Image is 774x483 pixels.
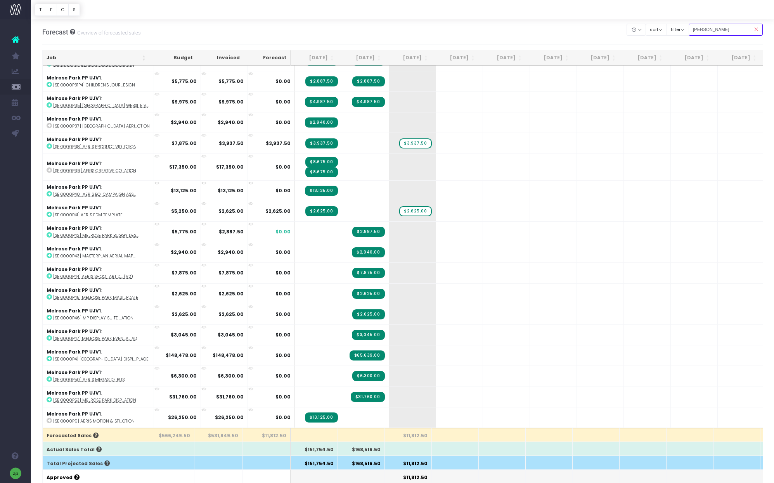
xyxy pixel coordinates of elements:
strong: Melrose Park PP UJV1 [47,266,101,273]
strong: $2,625.00 [218,208,244,214]
abbr: [SEKI000P47] Melrose Park Event Social Ad [53,336,137,342]
th: $151,754.50 [291,442,338,456]
strong: Melrose Park PP UJV1 [47,136,101,143]
span: Streamtime Invoice: INV-1665 – Aeris EDM template 50% Commencement Invoice [305,206,338,216]
th: Feb 26: activate to sort column ascending [667,50,713,66]
th: $11,812.50 [385,456,432,470]
th: Nov 25: activate to sort column ascending [526,50,573,66]
strong: Melrose Park PP UJV1 [47,411,101,417]
span: Streamtime Invoice: INV-1689 – Melrose Park Masterplan Map Update 100% Tax Invoice [352,289,384,299]
strong: Melrose Park PP UJV1 [47,204,101,211]
td: : [43,345,154,366]
strong: $26,250.00 [168,414,197,421]
abbr: [SEKI000P31P2] Aeris Floorplate Templates [53,62,134,67]
button: F [46,4,57,16]
td: : [43,324,154,345]
abbr: [SEKI000P31P4] Children's Journey Kite Design [53,82,135,88]
th: Mar 26: activate to sort column ascending [713,50,760,66]
input: Search... [689,24,763,36]
th: Sep 25: activate to sort column ascending [432,50,479,66]
span: wayahead Sales Forecast Item [399,138,431,148]
strong: $2,940.00 [218,119,244,126]
strong: $2,625.00 [171,311,197,317]
span: Streamtime Invoice: INV-1721 – Children's Journey Kite Design 50% Completion Invoice PO: 550010388 [352,76,384,86]
td: : [43,201,154,221]
strong: $17,350.00 [169,164,197,170]
button: S [68,4,80,16]
span: $0.00 [275,187,291,194]
th: Jan 26: activate to sort column ascending [620,50,667,66]
span: Streamtime Invoice: INV-1691 – Melrose Park Event Social Ad 100% Tax Invoice [352,330,384,340]
td: : [43,221,154,242]
strong: Melrose Park PP UJV1 [47,95,101,102]
td: : [43,112,154,133]
th: Total Projected Sales [43,456,146,470]
abbr: [SEKI000P50] Aeris Megaside Bus [53,377,125,383]
td: : [43,262,154,283]
span: $0.00 [275,414,291,421]
strong: Melrose Park PP UJV1 [47,245,101,252]
span: Forecast [42,28,68,36]
td: : [43,242,154,262]
span: Streamtime Invoice: INV-1718 – Aeris Shoot Art Direction (V2) 100% Completion Invoice [352,268,384,278]
strong: Melrose Park PP UJV1 [47,390,101,396]
strong: $6,300.00 [218,373,244,379]
span: $0.00 [275,164,291,171]
abbr: [SEKI000P42] Melrose Park Buggy Design [53,233,139,238]
span: Streamtime Invoice: INV-1661 – Aeris Motion & Still Art Direction 50% Completion Invoice [305,412,338,423]
th: Invoiced [197,50,244,66]
span: $0.00 [275,119,291,126]
td: : [43,304,154,324]
strong: $13,125.00 [218,187,244,194]
th: $168,516.50 [338,456,385,470]
span: $0.00 [275,373,291,379]
strong: Melrose Park PP UJV1 [47,287,101,293]
abbr: [SEKI000P53] Melrose Park Display Suite Variation [53,397,136,403]
strong: $2,940.00 [171,249,197,255]
abbr: [SEKI000P43] Masterplan Aerial Map [53,253,135,259]
strong: $5,775.00 [171,228,197,235]
strong: Melrose Park PP UJV1 [47,160,101,167]
strong: $2,625.00 [218,311,244,317]
span: Streamtime Invoice: INV-1631 – Melrose Park Website V2 50% Commencement Invoice PO: 550010395 [305,97,338,107]
strong: Melrose Park PP UJV1 [47,307,101,314]
span: $0.00 [275,228,291,235]
td: : [43,283,154,304]
strong: $13,125.00 [171,187,197,194]
strong: $5,250.00 [171,208,197,214]
span: $0.00 [275,331,291,338]
strong: $2,940.00 [218,249,244,255]
strong: $5,775.00 [218,78,244,85]
strong: $31,760.00 [216,393,244,400]
strong: $17,350.00 [216,164,244,170]
div: Vertical button group [35,4,80,16]
span: $0.00 [275,98,291,105]
abbr: [SEKI000P37] Melrose Park Aerial CGI Art Direction [53,123,150,129]
strong: Melrose Park PP UJV1 [47,74,101,81]
td: : [43,180,154,201]
span: Streamtime Invoice: INV-1719 – Melrose Park Display Suite Completion Invoice Final scope value $1... [350,350,385,361]
span: $2,625.00 [265,208,291,215]
th: Jul 25: activate to sort column ascending [338,50,385,66]
strong: Melrose Park PP UJV1 [47,328,101,335]
span: $0.00 [275,352,291,359]
abbr: [SEKI000P39] Aeris Creative Concept Variation [53,168,136,174]
abbr: [SEKI000P40] Aeris EOI Campaign Assets [53,191,136,197]
span: $0.00 [275,290,291,297]
span: Streamtime Invoice: INV-1653 – Aeris EOI Campaign Assets 100% Tax Invoice [305,186,338,196]
strong: Melrose Park PP UJV1 [47,116,101,122]
span: Streamtime Invoice: INV-1700 – Aeris Megaside Bus Creative 100% Invoice PO: 550010508 [352,371,384,381]
button: C [57,4,69,16]
abbr: [SEKI000P35] Melrose Park Website V2 [53,103,149,109]
span: Streamtime Invoice: INV-1666 – Melrose Park Buggy Design 50% Commencement Invoice [352,227,384,237]
span: wayahead Sales Forecast Item [399,206,431,216]
strong: $3,045.00 [218,331,244,338]
th: Jun 25: activate to sort column ascending [291,50,338,66]
strong: $2,625.00 [218,290,244,297]
strong: $2,940.00 [171,119,197,126]
span: Streamtime Invoice: INV-1645 – Aeris Creative Concept Variation 50% Commencement Invoice [305,157,338,167]
th: $11,812.50 [242,428,291,442]
small: Overview of forecasted sales [75,28,141,36]
abbr: [SEKI000P41] Aeris EDM template [53,212,123,218]
abbr: [SEKI000P44] Aeris Shoot Art Direction (V2) [53,274,133,279]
